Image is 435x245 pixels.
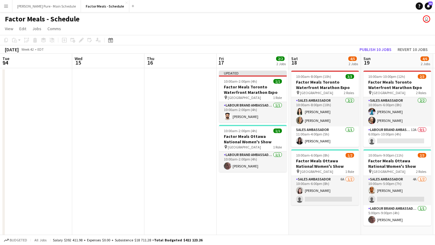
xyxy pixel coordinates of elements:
[291,149,359,205] app-job-card: 10:00am-6:00pm (8h)1/2Factor Meals Ottawa National Women's Show [GEOGRAPHIC_DATA]1 RoleSales Amba...
[363,158,431,169] h3: Factor Meals Ottawa National Women's Show
[2,56,9,61] span: Tue
[296,153,329,157] span: 10:00am-6:00pm (8h)
[345,169,354,174] span: 1 Role
[33,238,48,242] span: All jobs
[228,95,261,100] span: [GEOGRAPHIC_DATA]
[219,84,287,95] h3: Factor Meals Toronto Waterfront Marathon Expo
[219,71,287,122] app-job-card: Updated10:00am-2:00pm (4h)1/1Factor Meals Toronto Waterfront Marathon Expo [GEOGRAPHIC_DATA]1 Rol...
[296,74,331,79] span: 10:00am-8:00pm (10h)
[146,59,154,66] span: 16
[219,71,287,75] div: Updated
[363,56,371,61] span: Sun
[5,26,13,31] span: View
[291,126,359,147] app-card-role: Sales Ambassador1/111:00am-4:00pm (5h)[PERSON_NAME]
[428,2,433,5] span: 83
[368,153,403,157] span: 10:00am-9:00pm (11h)
[32,26,41,31] span: Jobs
[273,79,282,84] span: 1/1
[348,56,357,61] span: 4/5
[30,25,44,33] a: Jobs
[423,15,430,23] app-user-avatar: Leticia Fayzano
[363,79,431,90] h3: Factor Meals Toronto Waterfront Marathon Expo
[276,56,285,61] span: 2/2
[276,62,286,66] div: 2 Jobs
[349,62,358,66] div: 2 Jobs
[219,56,224,61] span: Fri
[2,59,9,66] span: 14
[395,46,430,53] button: Revert 10 jobs
[37,47,44,52] div: EDT
[416,91,426,95] span: 2 Roles
[17,25,29,33] a: Edit
[291,176,359,205] app-card-role: Sales Ambassador6A1/210:00am-6:00pm (8h)[PERSON_NAME]
[420,56,429,61] span: 4/6
[357,46,394,53] button: Publish 10 jobs
[74,59,82,66] span: 15
[218,59,224,66] span: 17
[224,79,257,84] span: 10:00am-2:00pm (4h)
[291,158,359,169] h3: Factor Meals Ottawa National Women's Show
[3,237,28,243] button: Budgeted
[416,169,426,174] span: 2 Roles
[5,46,19,52] div: [DATE]
[291,56,298,61] span: Sat
[228,145,261,149] span: [GEOGRAPHIC_DATA]
[346,74,354,79] span: 3/3
[344,91,354,95] span: 2 Roles
[368,74,405,79] span: 10:00am-10:00pm (12h)
[5,14,79,24] h1: Factor Meals - Schedule
[81,0,129,12] button: Factor Meals - Schedule
[291,79,359,90] h3: Factor Meals Toronto Waterfront Marathon Expo
[154,238,202,242] span: Total Budgeted $411 123.26
[291,97,359,126] app-card-role: Sales Ambassador2/210:00am-8:00pm (10h)[PERSON_NAME][PERSON_NAME]
[363,126,431,147] app-card-role: Labour Brand Ambassadors12A0/16:00pm-10:00pm (4h)
[363,149,431,226] app-job-card: 10:00am-9:00pm (11h)2/3Factor Meals Ottawa National Women's Show [GEOGRAPHIC_DATA]2 RolesSales Am...
[372,169,405,174] span: [GEOGRAPHIC_DATA]
[20,47,35,52] span: Week 42
[363,205,431,226] app-card-role: Labour Brand Ambassadors1/15:00pm-9:00pm (4h)[PERSON_NAME]
[224,129,257,133] span: 10:00am-2:00pm (4h)
[363,71,431,147] app-job-card: 10:00am-10:00pm (12h)2/3Factor Meals Toronto Waterfront Marathon Expo [GEOGRAPHIC_DATA]2 RolesSal...
[75,56,82,61] span: Wed
[147,56,154,61] span: Thu
[418,153,426,157] span: 2/3
[2,25,16,33] a: View
[362,59,371,66] span: 19
[47,26,61,31] span: Comms
[53,238,202,242] div: Salary $392 411.98 + Expenses $0.00 + Subsistence $18 711.28 =
[425,2,432,10] a: 83
[219,151,287,172] app-card-role: Labour Brand Ambassadors1/110:00am-2:00pm (4h)[PERSON_NAME]
[300,91,333,95] span: [GEOGRAPHIC_DATA]
[363,97,431,126] app-card-role: Sales Ambassador2/210:00am-6:00pm (8h)[PERSON_NAME][PERSON_NAME]
[273,129,282,133] span: 1/1
[363,176,431,205] app-card-role: Sales Ambassador4A1/210:00am-5:00pm (7h)[PERSON_NAME]
[346,153,354,157] span: 1/2
[300,169,333,174] span: [GEOGRAPHIC_DATA]
[290,59,298,66] span: 18
[19,26,26,31] span: Edit
[219,125,287,172] app-job-card: 10:00am-2:00pm (4h)1/1Factor Meals Ottawa National Women's Show [GEOGRAPHIC_DATA]1 RoleLabour Bra...
[291,71,359,147] app-job-card: 10:00am-8:00pm (10h)3/3Factor Meals Toronto Waterfront Marathon Expo [GEOGRAPHIC_DATA]2 RolesSale...
[418,74,426,79] span: 2/3
[10,238,27,242] span: Budgeted
[273,95,282,100] span: 1 Role
[45,25,63,33] a: Comms
[372,91,405,95] span: [GEOGRAPHIC_DATA]
[421,62,430,66] div: 2 Jobs
[219,134,287,145] h3: Factor Meals Ottawa National Women's Show
[219,102,287,122] app-card-role: Labour Brand Ambassadors1/110:00am-2:00pm (4h)[PERSON_NAME]
[12,0,81,12] button: [PERSON_NAME] Pure - Main Schedule
[273,145,282,149] span: 1 Role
